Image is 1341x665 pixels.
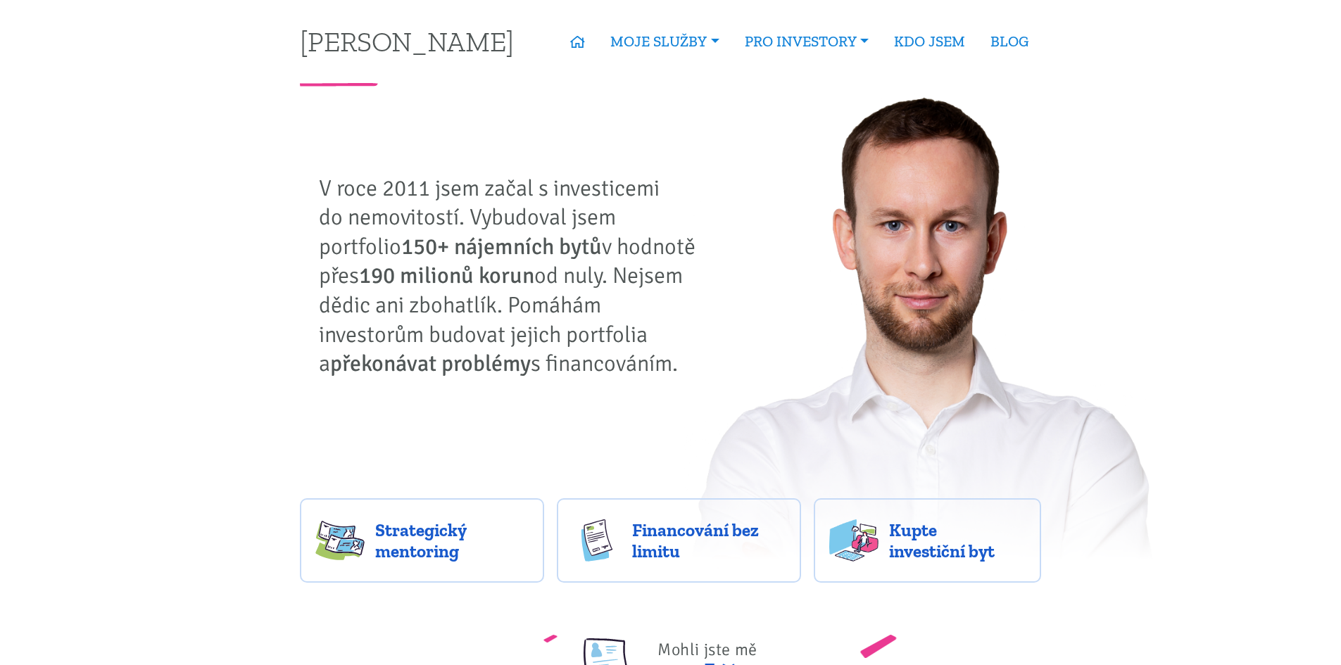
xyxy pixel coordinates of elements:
a: Strategický mentoring [300,498,544,583]
a: [PERSON_NAME] [300,27,514,55]
img: flats [829,519,879,562]
strong: 150+ nájemních bytů [401,233,602,260]
span: Mohli jste mě [657,639,757,660]
span: Kupte investiční byt [889,519,1026,562]
a: Kupte investiční byt [814,498,1041,583]
p: V roce 2011 jsem začal s investicemi do nemovitostí. Vybudoval jsem portfolio v hodnotě přes od n... [319,174,706,379]
a: PRO INVESTORY [732,25,881,58]
strong: 190 milionů korun [359,262,534,289]
img: finance [572,519,622,562]
span: Financování bez limitu [632,519,786,562]
a: MOJE SLUŽBY [598,25,731,58]
img: strategy [315,519,365,562]
a: Financování bez limitu [557,498,801,583]
span: Strategický mentoring [375,519,529,562]
a: BLOG [978,25,1041,58]
a: KDO JSEM [881,25,978,58]
strong: překonávat problémy [330,350,531,377]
